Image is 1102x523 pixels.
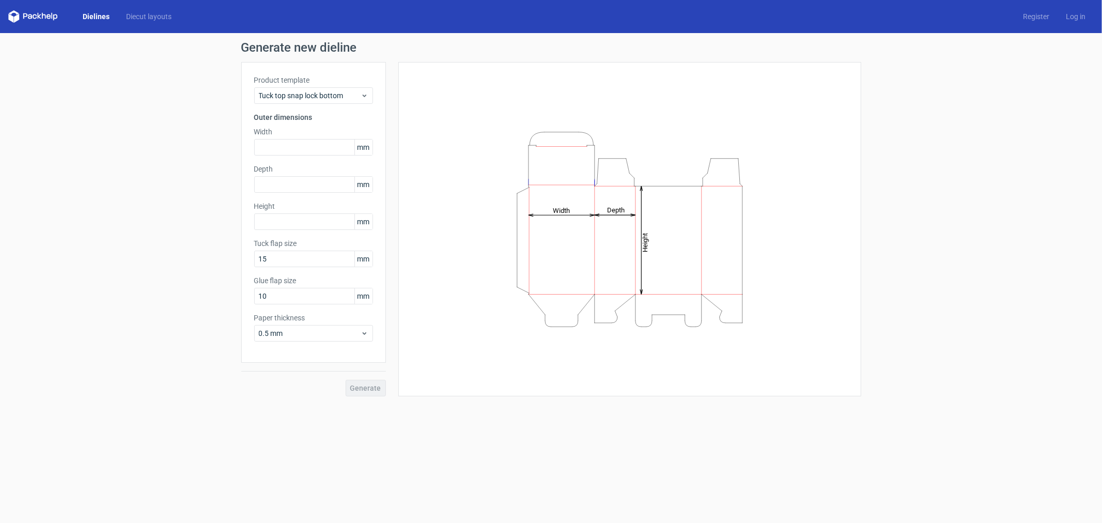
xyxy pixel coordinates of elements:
tspan: Width [552,206,569,214]
span: mm [354,214,372,229]
tspan: Height [641,233,649,252]
span: mm [354,177,372,192]
span: Tuck top snap lock bottom [259,90,361,101]
a: Log in [1058,11,1094,22]
label: Product template [254,75,373,85]
label: Width [254,127,373,137]
label: Tuck flap size [254,238,373,249]
label: Paper thickness [254,313,373,323]
span: mm [354,288,372,304]
label: Glue flap size [254,275,373,286]
span: mm [354,251,372,267]
a: Dielines [74,11,118,22]
label: Depth [254,164,373,174]
h3: Outer dimensions [254,112,373,122]
h1: Generate new dieline [241,41,861,54]
label: Height [254,201,373,211]
span: 0.5 mm [259,328,361,339]
span: mm [354,140,372,155]
a: Register [1015,11,1058,22]
a: Diecut layouts [118,11,180,22]
tspan: Depth [607,206,625,214]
